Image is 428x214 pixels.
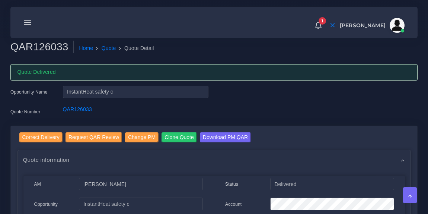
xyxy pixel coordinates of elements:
img: avatar [390,18,405,33]
label: Status [225,181,238,188]
label: Quote Number [10,108,40,115]
label: AM [34,181,41,188]
a: QAR126033 [63,106,92,112]
a: 1 [312,21,325,29]
span: [PERSON_NAME] [340,23,386,28]
input: Download PM QAR [200,132,251,142]
div: Quote Delivered [10,64,418,81]
input: Correct Delivery [19,132,63,142]
input: Change PM [125,132,159,142]
span: 1 [319,17,326,25]
li: Quote Detail [116,44,154,52]
input: Request QAR Review [66,132,122,142]
a: Quote [102,44,116,52]
label: Account [225,201,242,208]
a: [PERSON_NAME]avatar [336,18,407,33]
h2: QAR126033 [10,41,74,53]
input: Clone Quote [162,132,197,142]
div: Quote information [18,150,411,169]
a: Home [79,44,93,52]
label: Opportunity [34,201,58,208]
label: Opportunity Name [10,89,48,95]
span: Quote information [23,155,70,164]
